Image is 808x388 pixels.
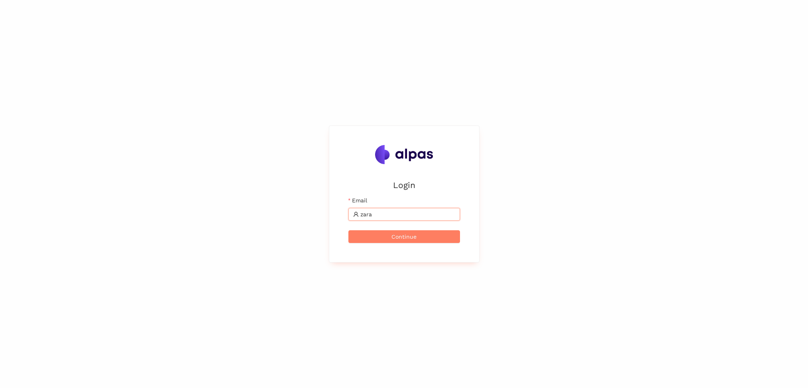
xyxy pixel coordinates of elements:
[360,210,455,219] input: Email
[348,230,460,243] button: Continue
[348,178,460,192] h2: Login
[348,196,367,205] label: Email
[391,232,417,241] span: Continue
[353,212,359,217] span: user
[375,145,433,164] img: Alpas.ai Logo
